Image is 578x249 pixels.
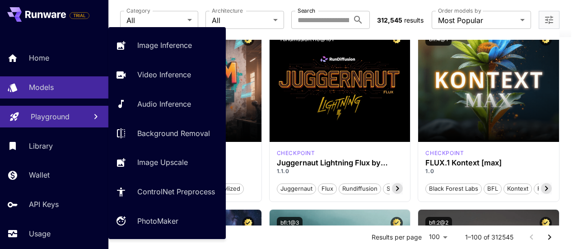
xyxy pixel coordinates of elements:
[108,34,226,56] a: Image Inference
[544,14,555,26] button: Open more filters
[108,210,226,232] a: PhotoMaker
[277,159,403,167] h3: Juggernaut Lightning Flux by RunDiffusion
[540,217,552,229] button: Certified Model – Vetted for best performance and includes a commercial license.
[404,16,424,24] span: results
[377,16,402,24] span: 312,545
[242,217,254,229] button: Certified Model – Vetted for best performance and includes a commercial license.
[108,122,226,144] a: Background Removal
[504,184,531,193] span: Kontext
[108,151,226,174] a: Image Upscale
[438,7,481,14] label: Order models by
[137,216,178,226] p: PhotoMaker
[425,230,451,244] div: 100
[426,184,481,193] span: Black Forest Labs
[31,111,70,122] p: Playground
[108,181,226,203] a: ControlNet Preprocess
[126,15,184,26] span: All
[541,228,559,246] button: Go to next page
[29,199,59,210] p: API Keys
[29,228,51,239] p: Usage
[29,82,54,93] p: Models
[137,99,191,109] p: Audio Inference
[137,157,188,168] p: Image Upscale
[277,217,303,229] button: bfl:1@3
[29,169,50,180] p: Wallet
[425,149,464,157] p: checkpoint
[108,64,226,86] a: Video Inference
[137,186,215,197] p: ControlNet Preprocess
[339,184,381,193] span: rundiffusion
[29,141,53,151] p: Library
[425,217,452,229] button: bfl:2@2
[277,167,403,175] p: 1.1.0
[212,15,270,26] span: All
[70,12,89,19] span: TRIAL
[215,184,243,193] span: Stylized
[438,15,517,26] span: Most Popular
[425,149,464,157] div: FLUX.1 Kontext [max]
[383,184,410,193] span: schnell
[126,7,150,14] label: Category
[137,69,191,80] p: Video Inference
[108,93,226,115] a: Audio Inference
[318,184,336,193] span: flux
[298,7,315,14] label: Search
[425,159,552,167] h3: FLUX.1 Kontext [max]
[70,10,89,21] span: Add your payment card to enable full platform functionality.
[372,233,422,242] p: Results per page
[391,217,403,229] button: Certified Model – Vetted for best performance and includes a commercial license.
[212,7,242,14] label: Architecture
[277,149,315,157] div: FLUX.1 D
[534,184,575,193] span: Flux Kontext
[137,40,192,51] p: Image Inference
[484,184,501,193] span: BFL
[277,184,316,193] span: juggernaut
[465,233,513,242] p: 1–100 of 312545
[277,149,315,157] p: checkpoint
[137,128,210,139] p: Background Removal
[29,52,49,63] p: Home
[425,167,552,175] p: 1.0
